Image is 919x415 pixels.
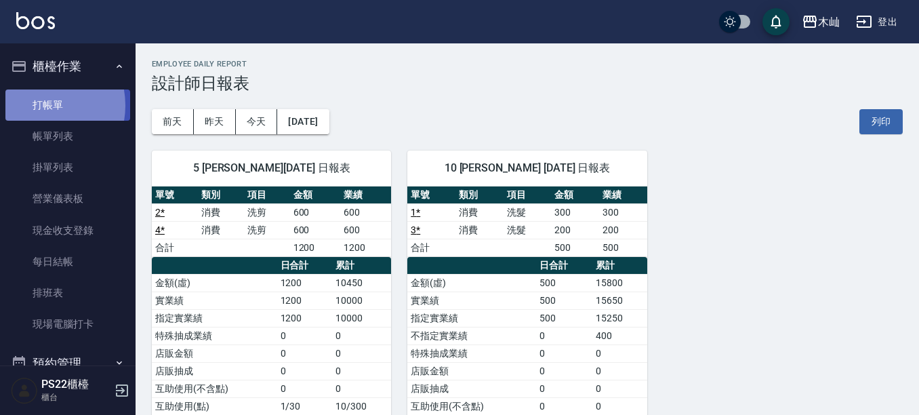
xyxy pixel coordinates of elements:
[168,161,375,175] span: 5 [PERSON_NAME][DATE] 日報表
[277,292,332,309] td: 1200
[198,203,244,221] td: 消費
[455,186,504,204] th: 類別
[407,309,536,327] td: 指定實業績
[332,327,391,344] td: 0
[290,239,341,256] td: 1200
[5,346,130,381] button: 預約管理
[592,327,647,344] td: 400
[5,49,130,84] button: 櫃檯作業
[5,246,130,277] a: 每日結帳
[277,309,332,327] td: 1200
[5,183,130,214] a: 營業儀表板
[551,186,599,204] th: 金額
[290,203,341,221] td: 600
[16,12,55,29] img: Logo
[277,362,332,380] td: 0
[504,203,552,221] td: 洗髮
[455,221,504,239] td: 消費
[407,397,536,415] td: 互助使用(不含點)
[152,327,277,344] td: 特殊抽成業績
[277,109,329,134] button: [DATE]
[407,327,536,344] td: 不指定實業績
[536,257,593,275] th: 日合計
[536,362,593,380] td: 0
[424,161,630,175] span: 10 [PERSON_NAME] [DATE] 日報表
[152,380,277,397] td: 互助使用(不含點)
[152,186,198,204] th: 單號
[244,186,290,204] th: 項目
[277,257,332,275] th: 日合計
[41,391,110,403] p: 櫃台
[5,215,130,246] a: 現金收支登錄
[592,309,647,327] td: 15250
[340,221,391,239] td: 600
[592,292,647,309] td: 15650
[152,362,277,380] td: 店販抽成
[152,186,391,257] table: a dense table
[551,203,599,221] td: 300
[277,397,332,415] td: 1/30
[599,203,647,221] td: 300
[407,362,536,380] td: 店販金額
[152,109,194,134] button: 前天
[551,239,599,256] td: 500
[194,109,236,134] button: 昨天
[152,60,903,68] h2: Employee Daily Report
[244,203,290,221] td: 洗剪
[407,380,536,397] td: 店販抽成
[277,344,332,362] td: 0
[536,309,593,327] td: 500
[536,274,593,292] td: 500
[818,14,840,31] div: 木屾
[5,90,130,121] a: 打帳單
[592,380,647,397] td: 0
[152,309,277,327] td: 指定實業績
[152,274,277,292] td: 金額(虛)
[407,186,455,204] th: 單號
[11,377,38,404] img: Person
[277,327,332,344] td: 0
[152,292,277,309] td: 實業績
[244,221,290,239] td: 洗剪
[152,239,198,256] td: 合計
[536,344,593,362] td: 0
[551,221,599,239] td: 200
[332,380,391,397] td: 0
[592,344,647,362] td: 0
[152,74,903,93] h3: 設計師日報表
[851,9,903,35] button: 登出
[277,380,332,397] td: 0
[5,277,130,309] a: 排班表
[536,327,593,344] td: 0
[152,344,277,362] td: 店販金額
[332,344,391,362] td: 0
[407,344,536,362] td: 特殊抽成業績
[332,292,391,309] td: 10000
[332,362,391,380] td: 0
[504,186,552,204] th: 項目
[536,292,593,309] td: 500
[592,362,647,380] td: 0
[41,378,110,391] h5: PS22櫃檯
[340,203,391,221] td: 600
[198,221,244,239] td: 消費
[592,257,647,275] th: 累計
[277,274,332,292] td: 1200
[504,221,552,239] td: 洗髮
[407,239,455,256] td: 合計
[859,109,903,134] button: 列印
[332,397,391,415] td: 10/300
[762,8,790,35] button: save
[332,257,391,275] th: 累計
[592,274,647,292] td: 15800
[407,186,647,257] table: a dense table
[5,121,130,152] a: 帳單列表
[407,274,536,292] td: 金額(虛)
[290,221,341,239] td: 600
[599,221,647,239] td: 200
[407,292,536,309] td: 實業績
[796,8,845,36] button: 木屾
[592,397,647,415] td: 0
[290,186,341,204] th: 金額
[340,239,391,256] td: 1200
